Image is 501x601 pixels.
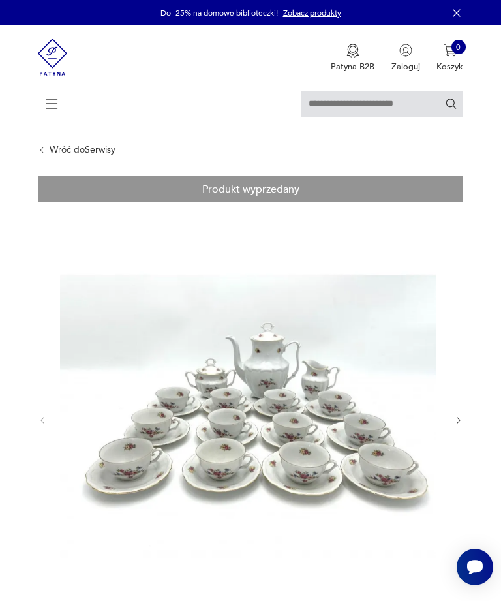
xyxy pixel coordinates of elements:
p: Zaloguj [391,61,420,72]
p: Patyna B2B [331,61,374,72]
a: Wróć doSerwisy [50,145,115,155]
a: Zobacz produkty [283,8,341,18]
p: Koszyk [436,61,463,72]
a: Ikona medaluPatyna B2B [331,44,374,72]
button: Patyna B2B [331,44,374,72]
img: Patyna - sklep z meblami i dekoracjami vintage [38,25,68,89]
p: Do -25% na domowe biblioteczki! [160,8,278,18]
iframe: Smartsupp widget button [457,549,493,585]
div: Produkt wyprzedany [38,176,464,202]
img: Ikona koszyka [444,44,457,57]
button: Szukaj [445,97,457,110]
button: 0Koszyk [436,44,463,72]
img: Ikonka użytkownika [399,44,412,57]
button: Zaloguj [391,44,420,72]
img: Ikona medalu [346,44,359,58]
div: 0 [451,40,466,54]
